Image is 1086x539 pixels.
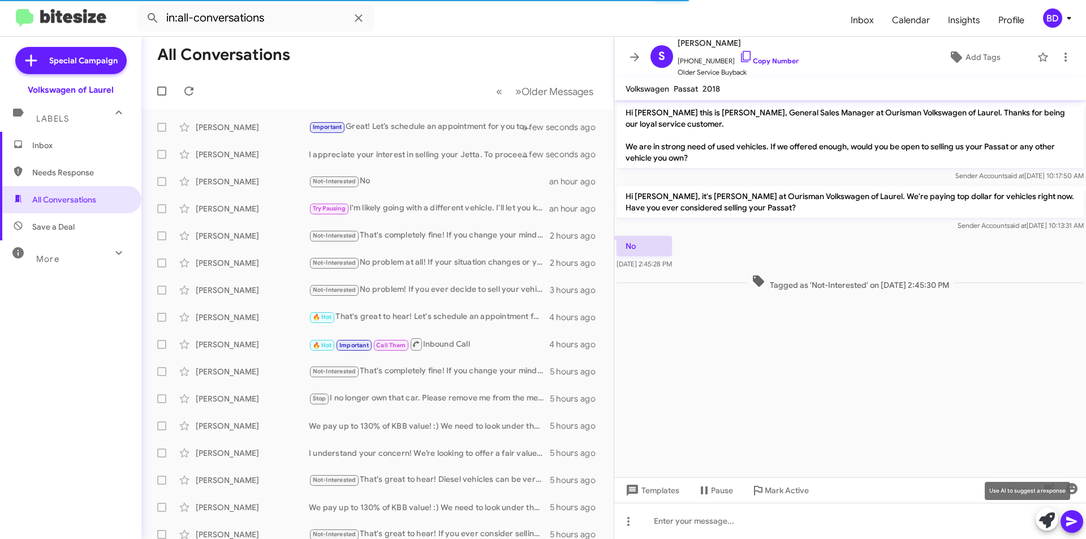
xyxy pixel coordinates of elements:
div: That's completely fine! If you change your mind or want more information, feel free to reach out ... [309,229,550,242]
div: [PERSON_NAME] [196,203,309,214]
div: We pay up to 130% of KBB value! :) We need to look under the hood to get you an exact number - so... [309,420,550,432]
div: No problem! If you ever decide to sell your vehicle in the future, feel free to reach out. Would ... [309,283,550,296]
span: Older Messages [522,85,593,98]
span: Not-Interested [313,232,356,239]
div: 5 hours ago [550,447,605,459]
div: [PERSON_NAME] [196,230,309,242]
div: [PERSON_NAME] [196,284,309,296]
div: 2 hours ago [550,257,605,269]
span: Not-Interested [313,286,356,294]
span: All Conversations [32,194,96,205]
input: Search [137,5,374,32]
button: Next [508,80,600,103]
div: [PERSON_NAME] [196,339,309,350]
span: 🔥 Hot [313,313,332,321]
span: said at [1007,221,1027,230]
div: a few seconds ago [537,149,605,160]
div: I no longer own that car. Please remove me from the messaging list. Thanks. [309,392,550,405]
div: 5 hours ago [550,502,605,513]
button: Add Tags [916,47,1032,67]
span: Passat [674,84,698,94]
span: Not-Interested [313,178,356,185]
div: That's great to hear! Let's schedule an appointment for you to come in and discuss the details. W... [309,311,549,324]
button: BD [1033,8,1074,28]
div: an hour ago [549,176,605,187]
div: 5 hours ago [550,366,605,377]
div: [PERSON_NAME] [196,312,309,323]
span: Not-Interested [313,259,356,266]
button: Mark Active [742,480,818,501]
div: [PERSON_NAME] [196,257,309,269]
div: [PERSON_NAME] [196,420,309,432]
div: a few seconds ago [537,122,605,133]
div: [PERSON_NAME] [196,149,309,160]
span: Not-Interested [313,368,356,375]
span: 2018 [703,84,720,94]
span: Older Service Buyback [678,67,799,78]
span: Mark Active [765,480,809,501]
div: I'm likely going with a different vehicle. I'll let you know if anything changes. [309,202,549,215]
span: 🔥 Hot [313,342,332,349]
span: Profile [989,4,1033,37]
p: No [617,236,672,256]
span: Labels [36,114,69,124]
span: Call Them [376,342,406,349]
div: [PERSON_NAME] [196,447,309,459]
a: Special Campaign [15,47,127,74]
span: Try Pausing [313,205,346,212]
button: Templates [614,480,688,501]
div: I understand your concern! We’re looking to offer a fair value for your vehicle. Let’s set up an ... [309,447,550,459]
div: BD [1043,8,1062,28]
span: Save a Deal [32,221,75,232]
button: Previous [489,80,509,103]
div: [PERSON_NAME] [196,502,309,513]
button: Pause [688,480,742,501]
span: More [36,254,59,264]
a: Copy Number [739,57,799,65]
div: 4 hours ago [549,339,605,350]
div: 3 hours ago [550,284,605,296]
span: [PHONE_NUMBER] [678,50,799,67]
div: [PERSON_NAME] [196,122,309,133]
span: Sender Account [DATE] 10:13:31 AM [958,221,1084,230]
div: 5 hours ago [550,475,605,486]
div: 5 hours ago [550,393,605,404]
span: Needs Response [32,167,128,178]
span: said at [1005,171,1024,180]
div: Great! Let’s schedule an appointment for you to visit us and discuss this further. When would be ... [309,120,537,133]
span: Important [313,123,342,131]
span: Templates [623,480,679,501]
span: Important [339,342,369,349]
div: [PERSON_NAME] [196,393,309,404]
div: Volkswagen of Laurel [28,84,114,96]
span: » [515,84,522,98]
div: an hour ago [549,203,605,214]
span: Pause [711,480,733,501]
span: Tagged as 'Not-Interested' on [DATE] 2:45:30 PM [747,274,954,291]
div: 4 hours ago [549,312,605,323]
div: 2 hours ago [550,230,605,242]
div: No problem at all! If your situation changes or you consider selling a vehicle in the future, fee... [309,256,550,269]
span: [PERSON_NAME] [678,36,799,50]
a: Insights [939,4,989,37]
div: 5 hours ago [550,420,605,432]
div: Use AI to suggest a response [985,482,1070,500]
span: Add Tags [966,47,1001,67]
span: « [496,84,502,98]
div: That's great to hear! Diesel vehicles can be very reliable. If you ever change your mind about se... [309,473,550,486]
div: No [309,175,549,188]
div: [PERSON_NAME] [196,475,309,486]
a: Calendar [883,4,939,37]
span: Special Campaign [49,55,118,66]
span: S [658,48,665,66]
div: [PERSON_NAME] [196,366,309,377]
span: Not-Interested [313,531,356,538]
a: Inbox [842,4,883,37]
p: Hi [PERSON_NAME] this is [PERSON_NAME], General Sales Manager at Ourisman Volkswagen of Laurel. T... [617,102,1084,168]
span: Not-Interested [313,476,356,484]
span: [DATE] 2:45:28 PM [617,260,672,268]
div: We pay up to 130% of KBB value! :) We need to look under the hood to get you an exact number - so... [309,502,550,513]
